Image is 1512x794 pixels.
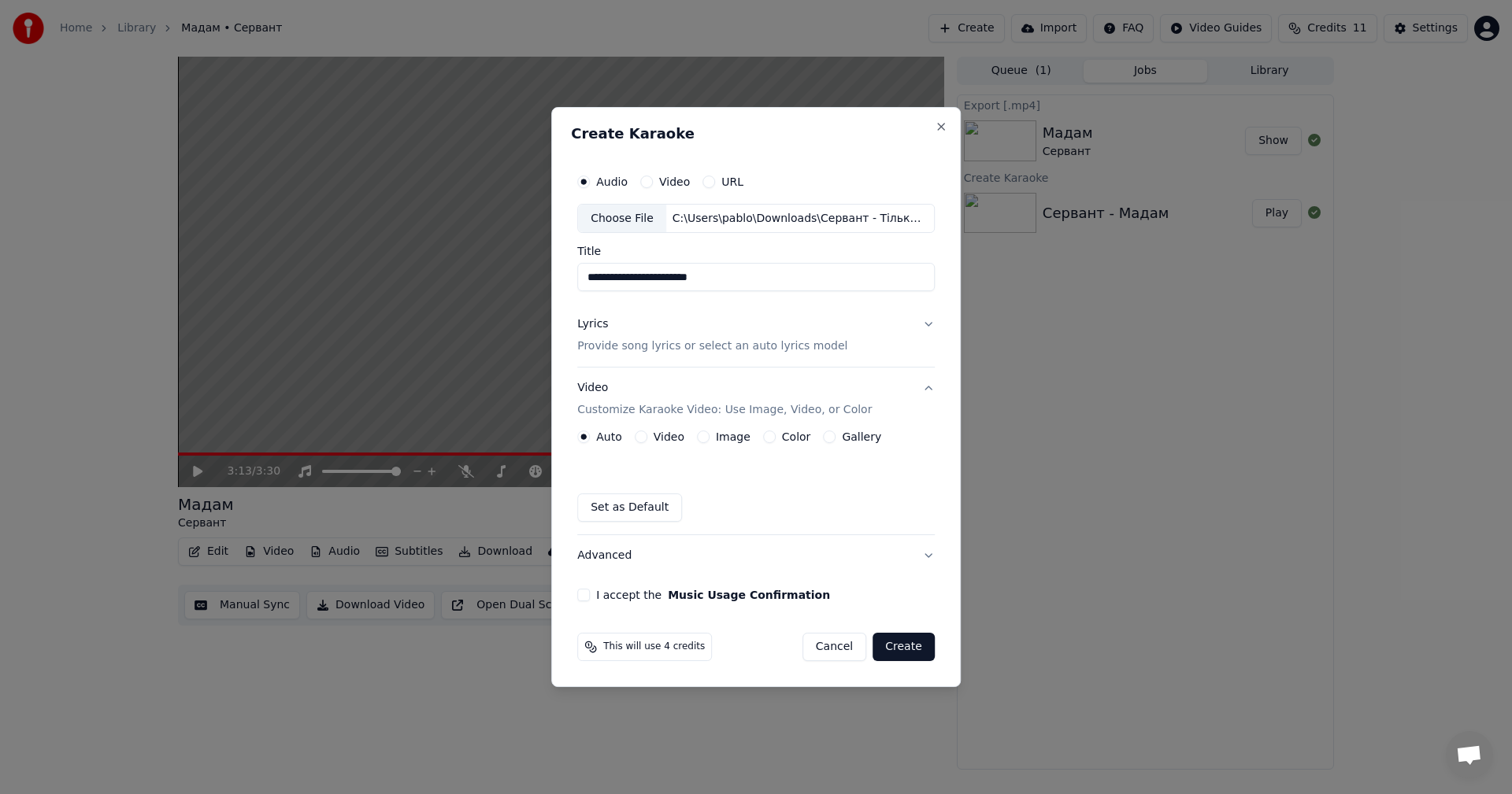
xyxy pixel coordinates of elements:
button: Set as Default [577,493,682,522]
div: Video [577,381,872,419]
label: Image [716,431,750,442]
button: LyricsProvide song lyrics or select an auto lyrics model [577,305,935,367]
div: Lyrics [577,317,608,333]
button: Create [873,633,935,661]
button: VideoCustomize Karaoke Video: Use Image, Video, or Color [577,368,935,431]
label: Auto [596,431,622,442]
label: Gallery [842,431,881,442]
span: This will use 4 credits [603,641,705,653]
button: I accept the [668,589,830,600]
label: Title [577,246,935,257]
p: Provide song lyrics or select an auto lyrics model [577,339,847,355]
p: Customize Karaoke Video: Use Image, Video, or Color [577,402,872,418]
div: Choose File [578,205,666,233]
div: C:\Users\pablo\Downloads\Сервант - Тільки не бреши (Official Music Video) - сервант.mp3 [666,211,934,227]
button: Cancel [802,633,866,661]
label: Audio [596,176,628,187]
label: Video [659,176,690,187]
div: VideoCustomize Karaoke Video: Use Image, Video, or Color [577,430,935,534]
button: Advanced [577,535,935,576]
label: I accept the [596,589,830,600]
label: Video [654,431,684,442]
h2: Create Karaoke [571,127,941,141]
label: Color [782,431,811,442]
label: URL [721,176,743,187]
